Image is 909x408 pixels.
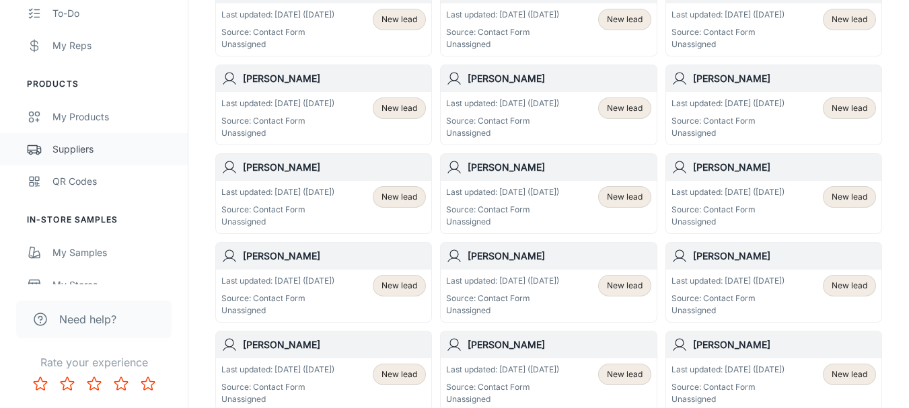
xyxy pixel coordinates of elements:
h6: [PERSON_NAME] [468,71,651,86]
p: Unassigned [221,304,334,317]
span: New lead [607,280,643,292]
p: Unassigned [221,393,334,405]
div: QR Codes [52,174,174,189]
p: Unassigned [671,393,785,405]
p: Last updated: [DATE] ([DATE]) [221,9,334,21]
p: Last updated: [DATE] ([DATE]) [671,186,785,198]
span: New lead [832,102,867,114]
span: New lead [607,368,643,380]
p: Unassigned [446,216,559,228]
div: To-do [52,6,174,21]
span: Need help? [59,311,116,327]
p: Unassigned [446,38,559,50]
a: [PERSON_NAME]Last updated: [DATE] ([DATE])Source: Contact FormUnassignedNew lead [665,65,882,145]
p: Source: Contact Form [446,115,559,127]
h6: [PERSON_NAME] [468,160,651,175]
h6: [PERSON_NAME] [243,160,426,175]
h6: [PERSON_NAME] [693,71,876,86]
span: New lead [381,368,417,380]
p: Last updated: [DATE] ([DATE]) [446,97,559,110]
p: Unassigned [671,127,785,139]
h6: [PERSON_NAME] [693,337,876,352]
span: New lead [381,102,417,114]
p: Unassigned [671,304,785,317]
p: Source: Contact Form [671,292,785,304]
button: Rate 1 star [27,370,54,397]
p: Unassigned [446,127,559,139]
p: Unassigned [221,127,334,139]
p: Unassigned [221,38,334,50]
p: Last updated: [DATE] ([DATE]) [446,364,559,376]
p: Unassigned [446,304,559,317]
button: Rate 4 star [108,370,135,397]
span: New lead [381,191,417,203]
a: [PERSON_NAME]Last updated: [DATE] ([DATE])Source: Contact FormUnassignedNew lead [665,153,882,234]
span: New lead [832,368,867,380]
p: Last updated: [DATE] ([DATE]) [221,97,334,110]
p: Source: Contact Form [671,381,785,393]
p: Unassigned [221,216,334,228]
h6: [PERSON_NAME] [468,337,651,352]
span: New lead [607,13,643,26]
p: Last updated: [DATE] ([DATE]) [446,9,559,21]
h6: [PERSON_NAME] [468,249,651,263]
p: Last updated: [DATE] ([DATE]) [671,9,785,21]
span: New lead [381,13,417,26]
p: Unassigned [671,38,785,50]
p: Source: Contact Form [221,292,334,304]
p: Rate your experience [11,354,177,370]
p: Last updated: [DATE] ([DATE]) [221,364,334,376]
span: New lead [832,280,867,292]
div: Suppliers [52,142,174,157]
a: [PERSON_NAME]Last updated: [DATE] ([DATE])Source: Contact FormUnassignedNew lead [440,153,657,234]
p: Source: Contact Form [221,26,334,38]
h6: [PERSON_NAME] [243,249,426,263]
p: Last updated: [DATE] ([DATE]) [446,275,559,287]
span: New lead [832,13,867,26]
a: [PERSON_NAME]Last updated: [DATE] ([DATE])Source: Contact FormUnassignedNew lead [215,153,432,234]
a: [PERSON_NAME]Last updated: [DATE] ([DATE])Source: Contact FormUnassignedNew lead [215,65,432,145]
p: Last updated: [DATE] ([DATE]) [671,97,785,110]
p: Source: Contact Form [446,381,559,393]
a: [PERSON_NAME]Last updated: [DATE] ([DATE])Source: Contact FormUnassignedNew lead [440,65,657,145]
p: Source: Contact Form [446,292,559,304]
span: New lead [381,280,417,292]
span: New lead [607,191,643,203]
p: Last updated: [DATE] ([DATE]) [221,275,334,287]
p: Last updated: [DATE] ([DATE]) [671,275,785,287]
span: New lead [607,102,643,114]
div: My Products [52,110,174,124]
a: [PERSON_NAME]Last updated: [DATE] ([DATE])Source: Contact FormUnassignedNew lead [665,242,882,323]
p: Source: Contact Form [671,115,785,127]
div: My Samples [52,245,174,260]
p: Source: Contact Form [446,26,559,38]
h6: [PERSON_NAME] [243,337,426,352]
p: Source: Contact Form [671,204,785,216]
button: Rate 5 star [135,370,161,397]
p: Unassigned [446,393,559,405]
h6: [PERSON_NAME] [693,160,876,175]
p: Last updated: [DATE] ([DATE]) [221,186,334,198]
p: Unassigned [671,216,785,228]
h6: [PERSON_NAME] [693,249,876,263]
button: Rate 2 star [54,370,81,397]
a: [PERSON_NAME]Last updated: [DATE] ([DATE])Source: Contact FormUnassignedNew lead [215,242,432,323]
div: My Reps [52,38,174,53]
p: Source: Contact Form [221,115,334,127]
button: Rate 3 star [81,370,108,397]
p: Source: Contact Form [221,381,334,393]
p: Last updated: [DATE] ([DATE]) [671,364,785,376]
p: Source: Contact Form [446,204,559,216]
a: [PERSON_NAME]Last updated: [DATE] ([DATE])Source: Contact FormUnassignedNew lead [440,242,657,323]
p: Source: Contact Form [221,204,334,216]
span: New lead [832,191,867,203]
p: Last updated: [DATE] ([DATE]) [446,186,559,198]
div: My Stores [52,278,174,292]
h6: [PERSON_NAME] [243,71,426,86]
p: Source: Contact Form [671,26,785,38]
